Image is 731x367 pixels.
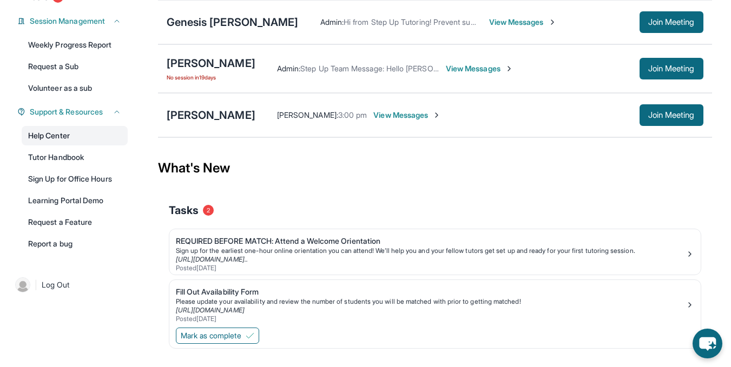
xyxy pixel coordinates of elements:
[25,16,121,26] button: Session Management
[176,306,245,314] a: [URL][DOMAIN_NAME]
[167,56,255,71] div: [PERSON_NAME]
[277,110,338,119] span: [PERSON_NAME] :
[158,144,712,192] div: What's New
[30,106,103,117] span: Support & Resources
[22,35,128,55] a: Weekly Progress Report
[176,315,686,323] div: Posted [DATE]
[640,58,703,79] button: Join Meeting
[25,106,121,117] button: Support & Resources
[505,64,513,73] img: Chevron-Right
[176,246,686,255] div: Sign up for the earliest one-hour online orientation you can attend! We’ll help you and your fell...
[167,15,299,30] div: Genesis [PERSON_NAME]
[15,277,30,292] img: user-img
[176,286,686,297] div: Fill Out Availability Form
[22,234,128,253] a: Report a bug
[548,18,557,26] img: Chevron-Right
[30,16,105,26] span: Session Management
[320,17,344,26] span: Admin :
[648,19,695,25] span: Join Meeting
[693,329,722,358] button: chat-button
[373,110,441,121] span: View Messages
[169,229,701,275] a: REQUIRED BEFORE MATCH: Attend a Welcome OrientationSign up for the earliest one-hour online orien...
[42,279,70,290] span: Log Out
[22,57,128,76] a: Request a Sub
[22,126,128,145] a: Help Center
[446,63,513,74] span: View Messages
[432,111,441,119] img: Chevron-Right
[246,331,254,340] img: Mark as complete
[35,278,37,291] span: |
[167,73,255,82] span: No session in 19 days
[489,17,557,28] span: View Messages
[22,78,128,98] a: Volunteer as a sub
[11,273,128,297] a: |Log Out
[167,108,255,123] div: [PERSON_NAME]
[22,212,128,232] a: Request a Feature
[169,280,701,325] a: Fill Out Availability FormPlease update your availability and review the number of students you w...
[176,255,248,263] a: [URL][DOMAIN_NAME]..
[22,169,128,189] a: Sign Up for Office Hours
[640,11,703,33] button: Join Meeting
[22,148,128,167] a: Tutor Handbook
[22,191,128,210] a: Learning Portal Demo
[176,297,686,306] div: Please update your availability and review the number of students you will be matched with prior ...
[169,203,199,218] span: Tasks
[277,64,300,73] span: Admin :
[181,330,241,341] span: Mark as complete
[176,328,259,344] button: Mark as complete
[648,65,695,72] span: Join Meeting
[640,104,703,126] button: Join Meeting
[176,236,686,246] div: REQUIRED BEFORE MATCH: Attend a Welcome Orientation
[338,110,367,119] span: 3:00 pm
[176,264,686,272] div: Posted [DATE]
[648,112,695,118] span: Join Meeting
[203,205,214,216] span: 2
